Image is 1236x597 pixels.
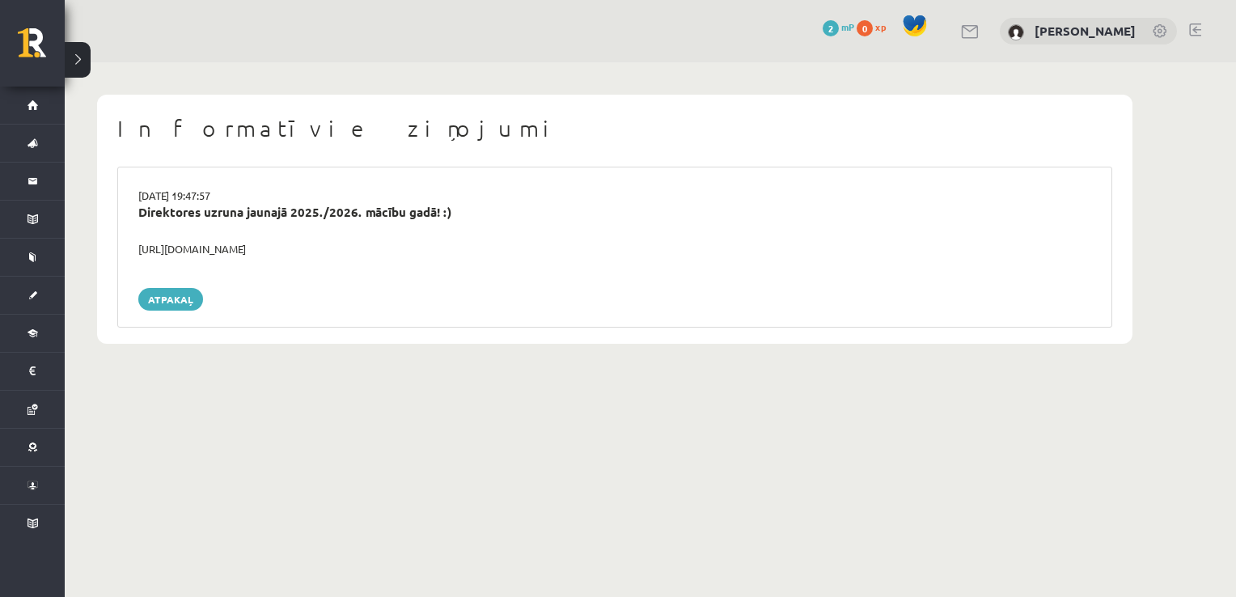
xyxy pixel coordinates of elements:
[857,20,894,33] a: 0 xp
[126,241,1103,257] div: [URL][DOMAIN_NAME]
[138,203,1091,222] div: Direktores uzruna jaunajā 2025./2026. mācību gadā! :)
[823,20,854,33] a: 2 mP
[138,288,203,311] a: Atpakaļ
[126,188,1103,204] div: [DATE] 19:47:57
[18,28,65,69] a: Rīgas 1. Tālmācības vidusskola
[1008,24,1024,40] img: Marija Marta Lovniece
[857,20,873,36] span: 0
[823,20,839,36] span: 2
[875,20,886,33] span: xp
[117,115,1112,142] h1: Informatīvie ziņojumi
[841,20,854,33] span: mP
[1035,23,1136,39] a: [PERSON_NAME]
